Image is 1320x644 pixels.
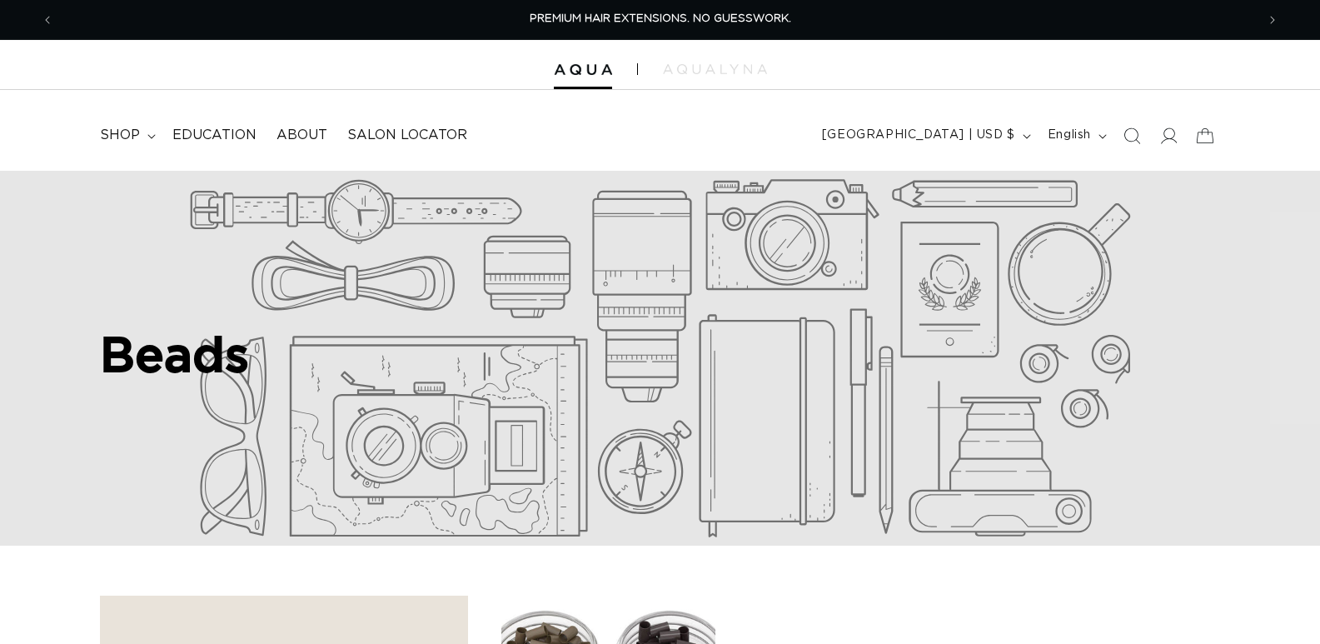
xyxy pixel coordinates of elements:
[172,127,257,144] span: Education
[554,64,612,76] img: Aqua Hair Extensions
[266,117,337,154] a: About
[276,127,327,144] span: About
[347,127,467,144] span: Salon Locator
[663,64,767,74] img: aqualyna.com
[1038,120,1113,152] button: English
[337,117,477,154] a: Salon Locator
[812,120,1038,152] button: [GEOGRAPHIC_DATA] | USD $
[1113,117,1150,154] summary: Search
[1048,127,1091,144] span: English
[530,13,791,24] span: PREMIUM HAIR EXTENSIONS. NO GUESSWORK.
[100,127,140,144] span: shop
[90,117,162,154] summary: shop
[162,117,266,154] a: Education
[29,4,66,36] button: Previous announcement
[1254,4,1291,36] button: Next announcement
[822,127,1015,144] span: [GEOGRAPHIC_DATA] | USD $
[100,325,475,383] h2: Beads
